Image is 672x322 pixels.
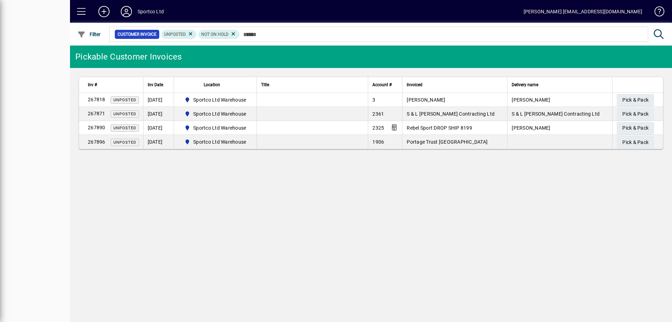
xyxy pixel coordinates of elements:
span: Account # [372,81,392,89]
span: Sportco Ltd Warehouse [193,96,246,103]
span: Inv Date [148,81,163,89]
td: [DATE] [143,121,174,135]
span: Pick & Pack [622,94,649,106]
div: Invoiced [407,81,503,89]
span: Pick & Pack [622,137,649,148]
span: Delivery name [512,81,538,89]
span: Pick & Pack [622,108,649,120]
span: Unposted [164,32,186,37]
mat-chip: Customer Invoice Status: Unposted [161,30,197,39]
span: S & L [PERSON_NAME] Contracting Ltd [407,111,495,117]
button: Pick & Pack [617,136,654,149]
span: [PERSON_NAME] [512,97,550,103]
span: [PERSON_NAME] [512,125,550,131]
span: Portage Trust [GEOGRAPHIC_DATA] [407,139,488,145]
div: Title [261,81,364,89]
span: Location [204,81,220,89]
span: [PERSON_NAME] [407,97,445,103]
span: 3 [372,97,375,103]
span: Pick & Pack [622,122,649,134]
div: Account # [372,81,398,89]
span: Not On Hold [201,32,229,37]
span: 267871 [88,111,105,116]
span: S & L [PERSON_NAME] Contracting Ltd [512,111,600,117]
span: Unposted [113,126,136,130]
span: Unposted [113,112,136,116]
button: Pick & Pack [617,94,654,107]
td: [DATE] [143,93,174,107]
span: Rebel Sport DROP SHIP 8199 [407,125,472,131]
button: Pick & Pack [617,108,654,121]
span: Sportco Ltd Warehouse [193,138,246,145]
span: Title [261,81,269,89]
button: Add [93,5,115,18]
a: Knowledge Base [649,1,663,24]
span: Sportco Ltd Warehouse [193,110,246,117]
span: Sportco Ltd Warehouse [193,124,246,131]
span: 1906 [372,139,384,145]
div: Pickable Customer Invoices [75,51,182,62]
div: Inv Date [148,81,169,89]
div: [PERSON_NAME] [EMAIL_ADDRESS][DOMAIN_NAME] [524,6,642,17]
div: Location [178,81,253,89]
div: Sportco Ltd [138,6,164,17]
span: Unposted [113,140,136,145]
button: Profile [115,5,138,18]
td: [DATE] [143,107,174,121]
div: Delivery name [512,81,608,89]
button: Filter [76,28,103,41]
mat-chip: Hold Status: Not On Hold [198,30,239,39]
span: 267896 [88,139,105,145]
span: Inv # [88,81,97,89]
button: Pick & Pack [617,122,654,135]
span: Sportco Ltd Warehouse [182,96,249,104]
div: Inv # [88,81,139,89]
span: 267890 [88,125,105,130]
span: Filter [77,32,101,37]
span: Sportco Ltd Warehouse [182,124,249,132]
span: 2325 [372,125,384,131]
span: Customer Invoice [118,31,156,38]
td: [DATE] [143,135,174,149]
span: Unposted [113,98,136,102]
span: Sportco Ltd Warehouse [182,110,249,118]
span: Invoiced [407,81,422,89]
span: 267818 [88,97,105,102]
span: Sportco Ltd Warehouse [182,138,249,146]
span: 2361 [372,111,384,117]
